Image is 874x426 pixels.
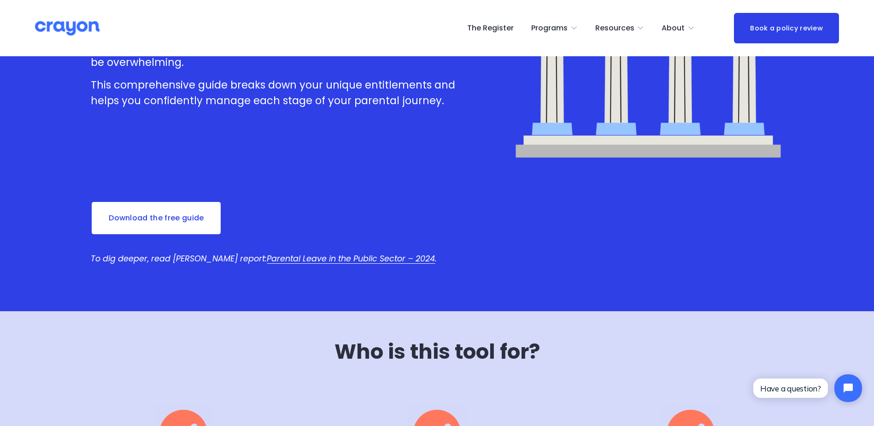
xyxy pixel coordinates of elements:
a: folder dropdown [531,21,578,35]
a: folder dropdown [595,21,645,35]
span: Programs [531,22,568,35]
span: About [662,22,685,35]
em: To dig deeper, read [PERSON_NAME] report: [91,253,267,264]
a: Download the free guide [91,201,222,235]
h2: Who is this tool for? [218,340,657,363]
em: . [435,253,437,264]
p: This comprehensive guide breaks down your unique entitlements and helps you confidently manage ea... [91,77,466,108]
iframe: Tidio Chat [745,367,870,410]
a: The Register [467,21,514,35]
span: Resources [595,22,634,35]
a: folder dropdown [662,21,695,35]
img: Crayon [35,20,100,36]
a: Book a policy review [734,13,839,43]
a: Parental Leave in the Public Sector – 2024 [267,253,435,264]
